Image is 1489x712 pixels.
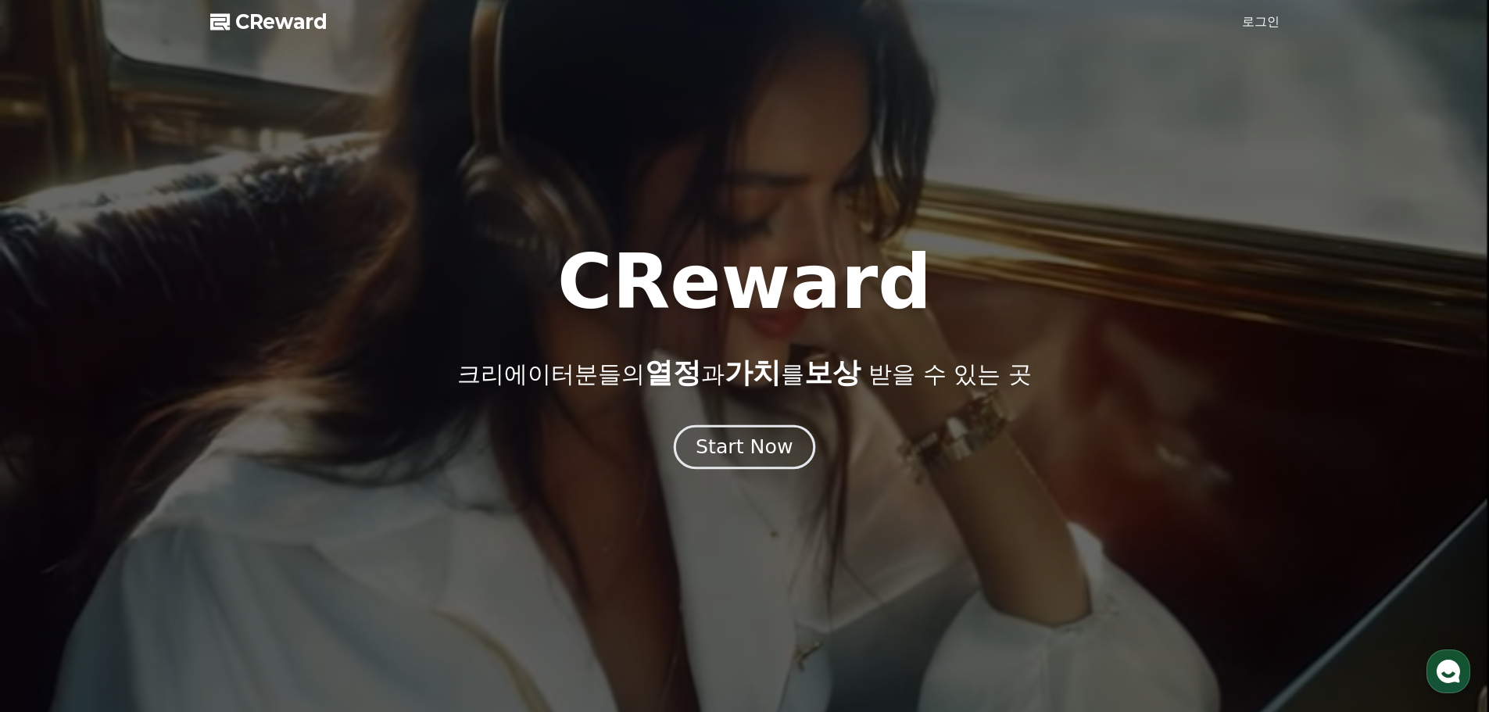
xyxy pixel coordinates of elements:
a: 대화 [103,496,202,535]
a: CReward [210,9,328,34]
span: 보상 [804,356,861,388]
span: 대화 [143,520,162,532]
button: Start Now [674,424,815,469]
span: 설정 [242,519,260,531]
a: 홈 [5,496,103,535]
a: Start Now [677,442,812,456]
span: 가치 [725,356,781,388]
span: 열정 [645,356,701,388]
a: 로그인 [1242,13,1280,31]
h1: CReward [557,245,932,320]
span: 홈 [49,519,59,531]
a: 설정 [202,496,300,535]
span: CReward [235,9,328,34]
div: Start Now [696,434,793,460]
p: 크리에이터분들의 과 를 받을 수 있는 곳 [457,357,1031,388]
